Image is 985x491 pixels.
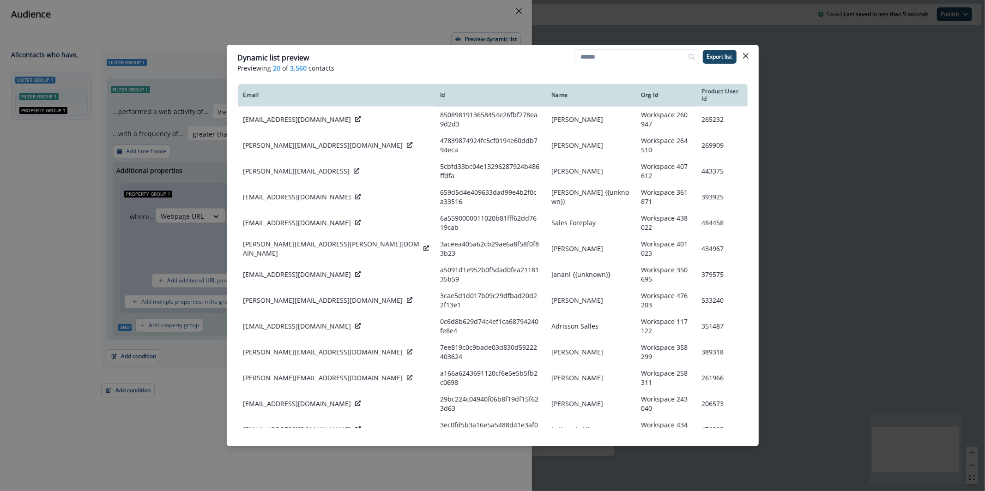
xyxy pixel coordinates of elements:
[696,262,748,287] td: 379575
[635,132,696,158] td: Workspace 264510
[696,184,748,210] td: 393925
[435,287,546,313] td: 3cae5d1d017b09c29dfbad20d22f13e1
[238,63,748,73] p: Previewing of contacts
[696,236,748,262] td: 434967
[435,236,546,262] td: 3aceea405a62cb29ae6a8f58f0f83b23
[635,417,696,443] td: Workspace 434273
[435,184,546,210] td: 659d5d4e409633dad99e4b2f0ca33516
[290,63,307,73] span: 3,560
[696,365,748,391] td: 261966
[635,262,696,287] td: Workspace 350695
[546,236,635,262] td: [PERSON_NAME]
[435,313,546,339] td: 0c6d8b629d74c4ef1ca68794240fe8e4
[635,339,696,365] td: Workspace 358299
[273,63,281,73] span: 20
[435,210,546,236] td: 6a5590000011020b81fff62dd7619cab
[435,339,546,365] td: 7ee819c0c9bade03d830d59222403624
[696,210,748,236] td: 484458
[696,132,748,158] td: 269909
[738,48,753,63] button: Close
[635,184,696,210] td: Workspace 361871
[435,391,546,417] td: 29bc224c04940f06b8f19df15f623d63
[546,365,635,391] td: [PERSON_NAME]
[551,91,630,99] div: Name
[243,425,351,434] p: [EMAIL_ADDRESS][DOMAIN_NAME]
[696,391,748,417] td: 206573
[435,107,546,132] td: 8508981913658454e26fbf278ea9d2d3
[243,347,403,357] p: [PERSON_NAME][EMAIL_ADDRESS][DOMAIN_NAME]
[243,373,403,383] p: [PERSON_NAME][EMAIL_ADDRESS][DOMAIN_NAME]
[635,313,696,339] td: Workspace 117122
[243,270,351,279] p: [EMAIL_ADDRESS][DOMAIN_NAME]
[546,158,635,184] td: [PERSON_NAME]
[243,240,420,258] p: [PERSON_NAME][EMAIL_ADDRESS][PERSON_NAME][DOMAIN_NAME]
[238,52,309,63] p: Dynamic list preview
[703,50,737,64] button: Export list
[243,115,351,124] p: [EMAIL_ADDRESS][DOMAIN_NAME]
[635,287,696,313] td: Workspace 476203
[546,313,635,339] td: Adrisson Salles
[696,313,748,339] td: 351487
[243,167,350,176] p: [PERSON_NAME][EMAIL_ADDRESS]
[641,91,691,99] div: Org Id
[435,262,546,287] td: a5091d1e952b0f5dad0fea2118135b59
[546,287,635,313] td: [PERSON_NAME]
[243,399,351,408] p: [EMAIL_ADDRESS][DOMAIN_NAME]
[546,339,635,365] td: [PERSON_NAME]
[243,192,351,202] p: [EMAIL_ADDRESS][DOMAIN_NAME]
[696,287,748,313] td: 533240
[707,54,732,60] p: Export list
[696,107,748,132] td: 265232
[635,158,696,184] td: Workspace 407612
[435,365,546,391] td: a166a6243691120cf6e5e5b5fb2c0698
[440,91,540,99] div: Id
[635,391,696,417] td: Workspace 243040
[635,210,696,236] td: Workspace 438022
[435,158,546,184] td: 5cbfd33bc04e13296287924b486ffdfa
[546,262,635,287] td: Janani {{unknown}}
[243,141,403,150] p: [PERSON_NAME][EMAIL_ADDRESS][DOMAIN_NAME]
[635,236,696,262] td: Workspace 401023
[435,132,546,158] td: 47839874924fc5cf0194e60ddb794eca
[243,218,351,228] p: [EMAIL_ADDRESS][DOMAIN_NAME]
[635,107,696,132] td: Workspace 260947
[702,88,742,102] div: Product User Id
[243,322,351,331] p: [EMAIL_ADDRESS][DOMAIN_NAME]
[546,132,635,158] td: [PERSON_NAME]
[696,158,748,184] td: 443375
[546,107,635,132] td: [PERSON_NAME]
[243,91,429,99] div: Email
[546,210,635,236] td: Sales Foreplay
[546,184,635,210] td: [PERSON_NAME] {{unknown}}
[435,417,546,443] td: 3ec0fd5b3a16e5a5488d41e3af002e8b
[546,391,635,417] td: [PERSON_NAME]
[696,339,748,365] td: 389318
[635,365,696,391] td: Workspace 258311
[546,417,635,443] td: Luthando Nkomana
[696,417,748,443] td: 479585
[243,296,403,305] p: [PERSON_NAME][EMAIL_ADDRESS][DOMAIN_NAME]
